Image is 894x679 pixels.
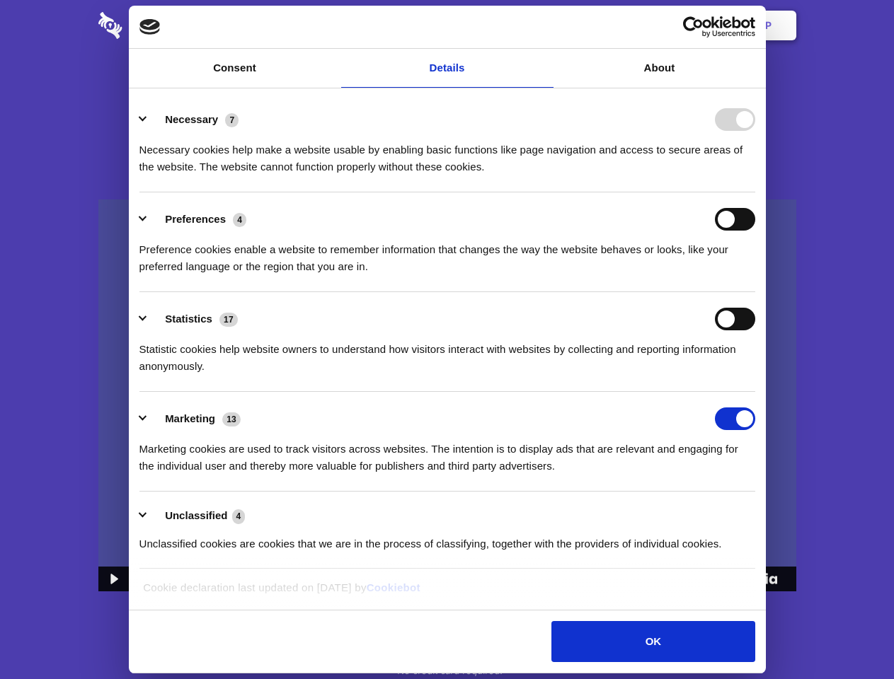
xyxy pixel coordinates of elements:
img: Sharesecret [98,199,796,592]
img: logo-wordmark-white-trans-d4663122ce5f474addd5e946df7df03e33cb6a1c49d2221995e7729f52c070b2.svg [98,12,219,39]
span: 7 [225,113,239,127]
h4: Auto-redaction of sensitive data, encrypted data sharing and self-destructing private chats. Shar... [98,129,796,175]
h1: Eliminate Slack Data Loss. [98,64,796,115]
button: Statistics (17) [139,308,247,330]
div: Cookie declaration last updated on [DATE] by [132,579,762,607]
button: Necessary (7) [139,108,248,131]
label: Preferences [165,213,226,225]
a: Cookiebot [367,581,420,593]
label: Statistics [165,313,212,325]
img: logo [139,19,161,35]
div: Necessary cookies help make a website usable by enabling basic functions like page navigation and... [139,131,755,175]
div: Marketing cookies are used to track visitors across websites. The intention is to display ads tha... [139,430,755,475]
iframe: Drift Widget Chat Controller [823,608,877,662]
label: Marketing [165,412,215,424]
a: Details [341,49,554,88]
button: Play Video [98,567,127,591]
span: 13 [222,412,241,426]
a: Contact [574,4,639,47]
button: Marketing (13) [139,407,250,430]
div: Unclassified cookies are cookies that we are in the process of classifying, together with the pro... [139,525,755,552]
a: Pricing [416,4,477,47]
span: 4 [233,213,246,227]
button: Unclassified (4) [139,507,254,525]
div: Statistic cookies help website owners to understand how visitors interact with websites by collec... [139,330,755,375]
a: Usercentrics Cookiebot - opens in a new window [631,16,755,37]
label: Necessary [165,113,218,125]
a: Login [642,4,704,47]
a: Consent [129,49,341,88]
button: OK [551,621,755,662]
button: Preferences (4) [139,208,256,231]
a: About [554,49,766,88]
span: 4 [232,509,246,523]
span: 17 [219,313,238,327]
div: Preference cookies enable a website to remember information that changes the way the website beha... [139,231,755,275]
